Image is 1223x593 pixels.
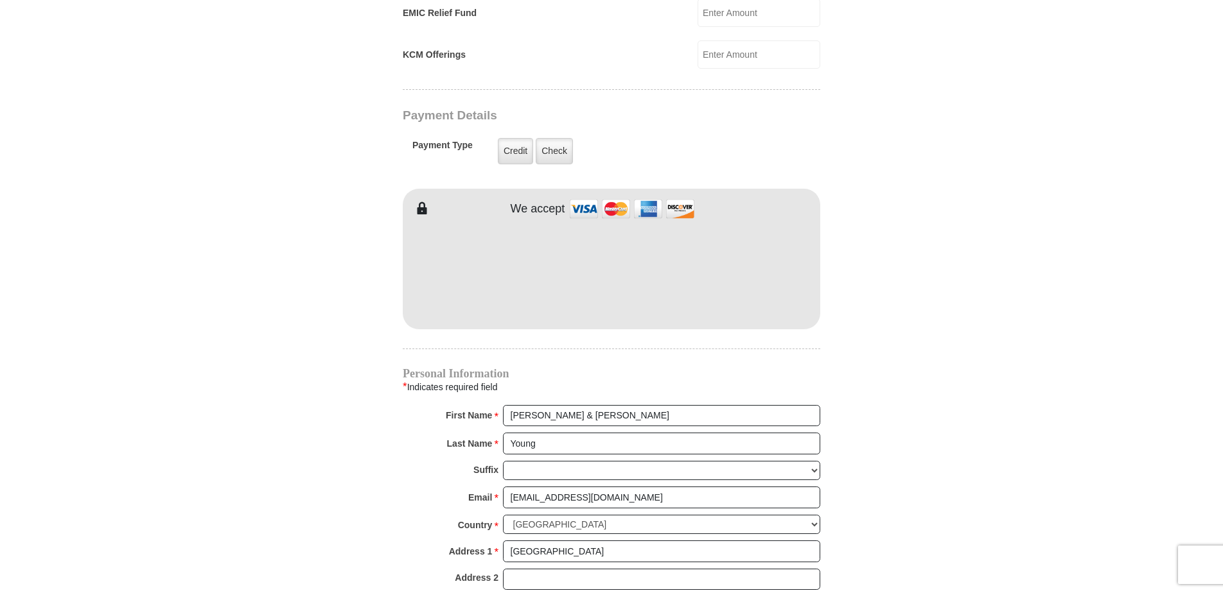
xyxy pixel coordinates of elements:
strong: Last Name [447,434,493,452]
label: Credit [498,138,533,164]
strong: Address 1 [449,542,493,560]
h5: Payment Type [412,140,473,157]
h3: Payment Details [403,108,730,123]
input: Enter Amount [698,40,820,69]
strong: First Name [446,406,492,424]
strong: Suffix [473,461,498,479]
div: Indicates required field [403,379,820,395]
strong: Email [468,488,492,506]
label: KCM Offerings [403,48,466,62]
strong: Country [458,516,493,534]
strong: Address 2 [455,569,498,587]
img: credit cards accepted [568,195,696,223]
h4: Personal Information [403,368,820,379]
label: Check [536,138,573,164]
label: EMIC Relief Fund [403,6,477,20]
h4: We accept [511,202,565,216]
